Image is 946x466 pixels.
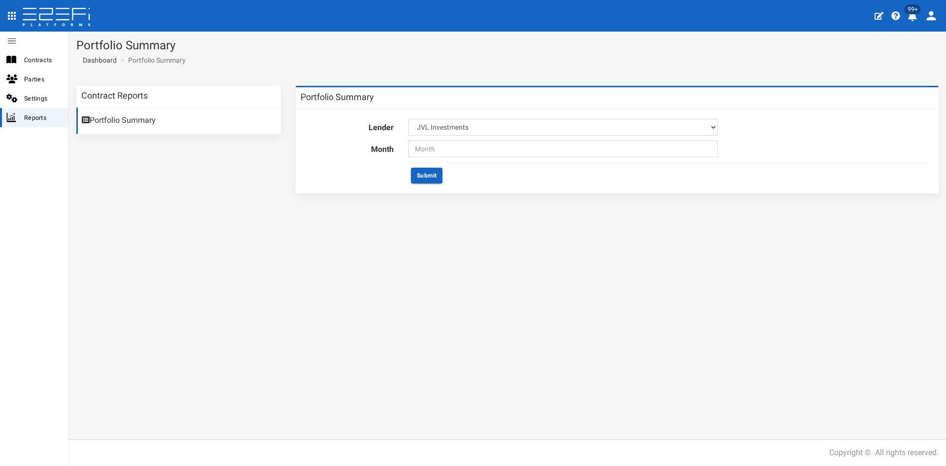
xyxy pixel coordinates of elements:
[408,141,718,157] input: Month
[829,447,939,459] div: Copyright ©. All rights reserved.
[24,73,61,85] span: Parties
[24,54,61,66] span: Contracts
[301,93,374,102] h3: Portfolio Summary
[293,119,401,134] label: Lender
[79,56,117,64] span: Dashboard
[79,55,117,65] a: Dashboard
[76,39,939,52] h1: Portfolio Summary
[118,55,186,65] li: Portfolio Summary
[24,93,61,104] span: Settings
[81,91,148,100] h3: Contract Reports
[24,112,61,123] span: Reports
[411,168,442,183] button: Submit
[293,141,401,155] label: Month
[76,108,281,134] a: Portfolio Summary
